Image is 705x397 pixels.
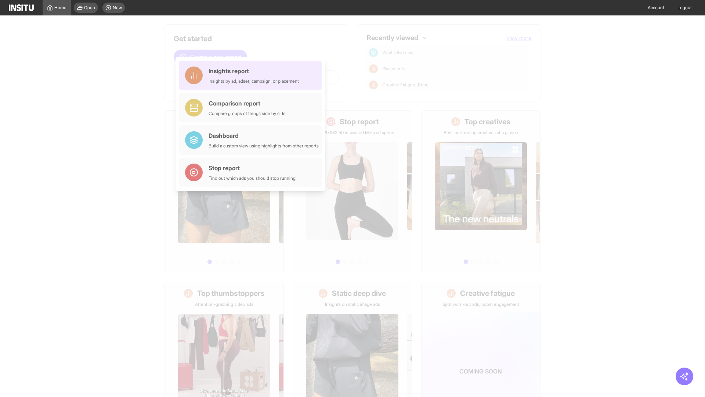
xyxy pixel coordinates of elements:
div: Comparison report [209,99,286,108]
span: Open [84,5,95,11]
span: Home [54,5,66,11]
span: New [113,5,122,11]
img: Logo [9,4,34,11]
div: Find out which ads you should stop running [209,175,296,181]
div: Insights report [209,67,299,75]
div: Compare groups of things side by side [209,111,286,117]
div: Dashboard [209,131,319,140]
div: Build a custom view using highlights from other reports [209,143,319,149]
div: Stop report [209,164,296,172]
div: Insights by ad, adset, campaign, or placement [209,78,299,84]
